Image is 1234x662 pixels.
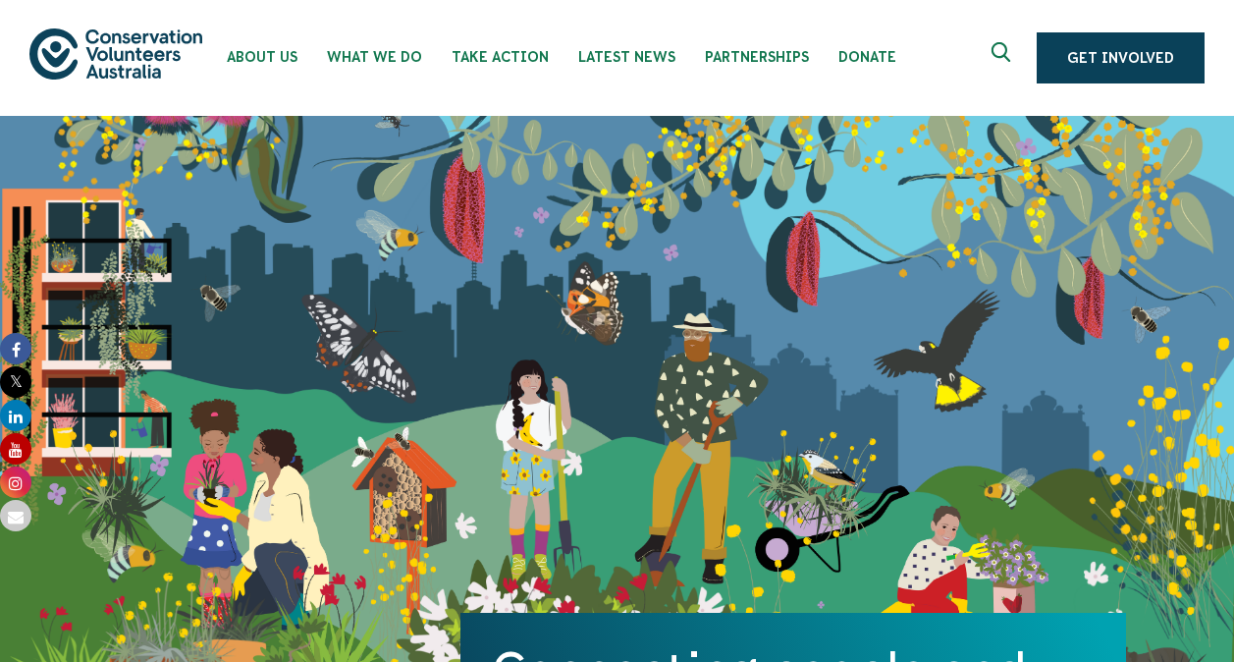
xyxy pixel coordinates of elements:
[838,49,896,65] span: Donate
[227,49,297,65] span: About Us
[980,34,1027,82] button: Expand search box Close search box
[327,49,422,65] span: What We Do
[992,42,1016,74] span: Expand search box
[705,49,809,65] span: Partnerships
[452,49,549,65] span: Take Action
[29,28,202,79] img: logo.svg
[578,49,675,65] span: Latest News
[1037,32,1205,83] a: Get Involved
